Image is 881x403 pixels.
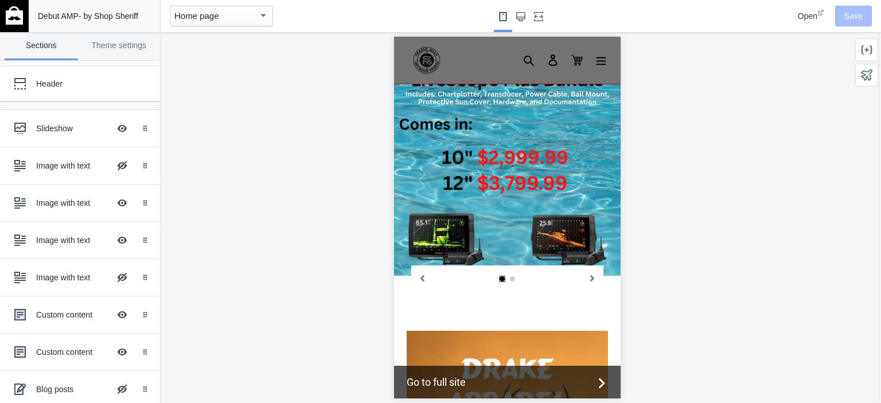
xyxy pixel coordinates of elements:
div: Header [36,78,135,89]
button: Hide [110,116,135,141]
span: Open [798,11,817,21]
a: Theme settings [83,32,156,60]
button: Hide [110,377,135,402]
img: main-logo_60x60_white.png [6,6,23,25]
a: Sections [5,32,78,60]
button: Next slide [186,229,209,253]
button: Hide [110,339,135,365]
div: Custom content [36,309,110,320]
a: Select slide 2 [116,240,122,245]
div: Blog posts [36,384,110,395]
span: Go to full site [13,338,199,353]
button: Hide [110,265,135,290]
div: Image with text [36,197,110,209]
button: Hide [110,228,135,253]
button: Hide [110,153,135,178]
div: Image with text [36,272,110,283]
button: Hide [110,190,135,216]
span: - by Shop Sheriff [79,11,138,21]
mat-select-trigger: Home page [174,11,219,21]
div: Image with text [36,234,110,246]
button: Hide [110,302,135,327]
img: image [13,3,53,44]
button: Previous slide [17,229,40,253]
div: Custom content [36,346,110,358]
button: Menu [195,12,219,35]
div: Slideshow [36,123,110,134]
a: Select slide 1 [106,240,111,245]
div: Image with text [36,160,110,171]
span: Debut AMP [38,11,79,21]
